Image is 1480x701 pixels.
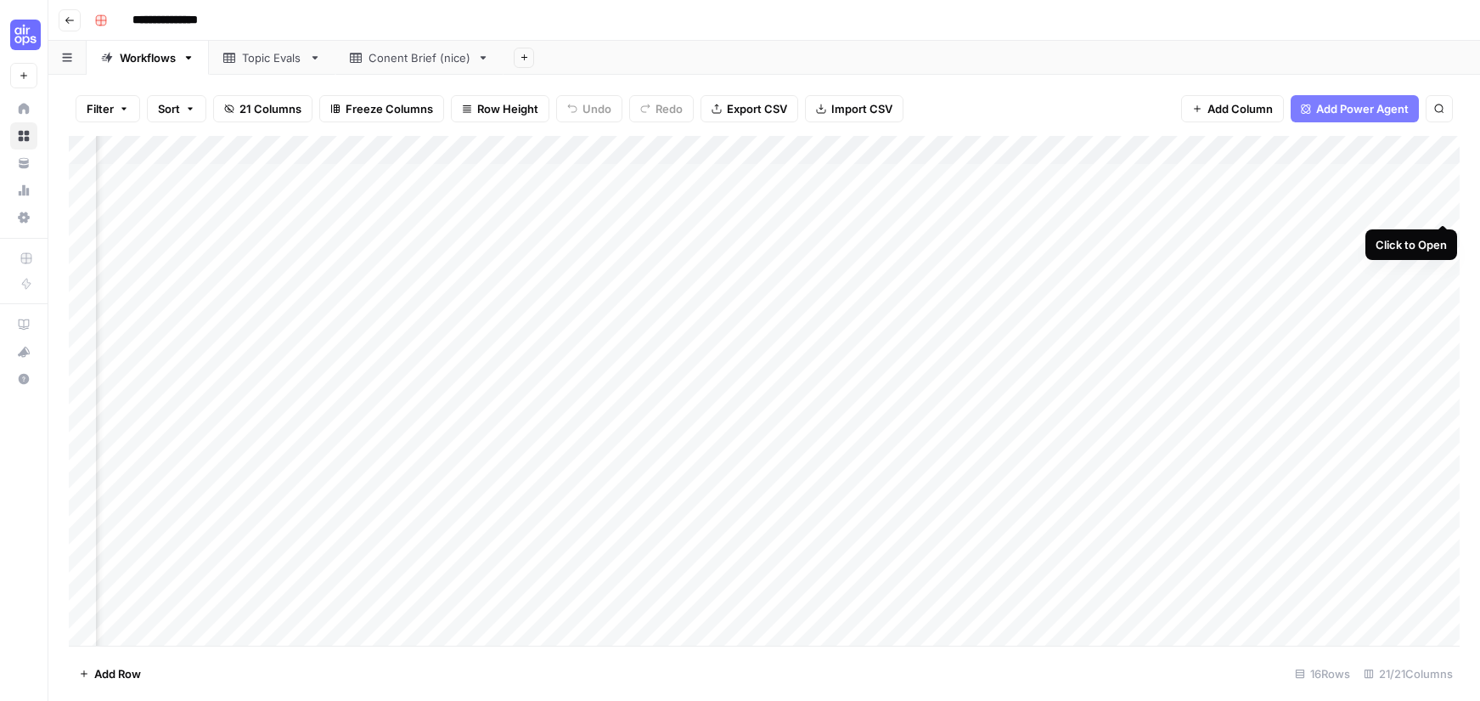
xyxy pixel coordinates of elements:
button: Workspace: AirOps U Cohort 1 [10,14,37,56]
button: Freeze Columns [319,95,444,122]
span: Sort [158,100,180,117]
a: Workflows [87,41,209,75]
button: 21 Columns [213,95,312,122]
span: Add Column [1207,100,1273,117]
span: Add Power Agent [1316,100,1409,117]
button: Redo [629,95,694,122]
a: Browse [10,122,37,150]
a: Settings [10,204,37,231]
span: Export CSV [727,100,787,117]
button: Add Column [1181,95,1284,122]
button: What's new? [10,338,37,365]
span: 21 Columns [239,100,301,117]
a: Usage [10,177,37,204]
img: AirOps U Cohort 1 Logo [10,20,41,50]
span: Row Height [477,100,538,117]
a: AirOps Academy [10,311,37,338]
span: Import CSV [831,100,892,117]
button: Import CSV [805,95,903,122]
span: Freeze Columns [346,100,433,117]
div: Conent Brief (nice) [369,49,470,66]
button: Add Row [69,660,151,687]
div: 16 Rows [1288,660,1357,687]
button: Help + Support [10,365,37,393]
a: Conent Brief (nice) [335,41,504,75]
a: Your Data [10,150,37,177]
div: Topic Evals [242,49,302,66]
span: Add Row [94,665,141,682]
button: Filter [76,95,140,122]
button: Add Power Agent [1291,95,1419,122]
span: Filter [87,100,114,117]
span: Undo [582,100,611,117]
button: Sort [147,95,206,122]
div: 21/21 Columns [1357,660,1460,687]
a: Home [10,95,37,122]
span: Redo [656,100,683,117]
div: Click to Open [1376,236,1447,253]
div: Workflows [120,49,176,66]
button: Undo [556,95,622,122]
div: What's new? [11,339,37,365]
button: Export CSV [701,95,798,122]
a: Topic Evals [209,41,335,75]
button: Row Height [451,95,549,122]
